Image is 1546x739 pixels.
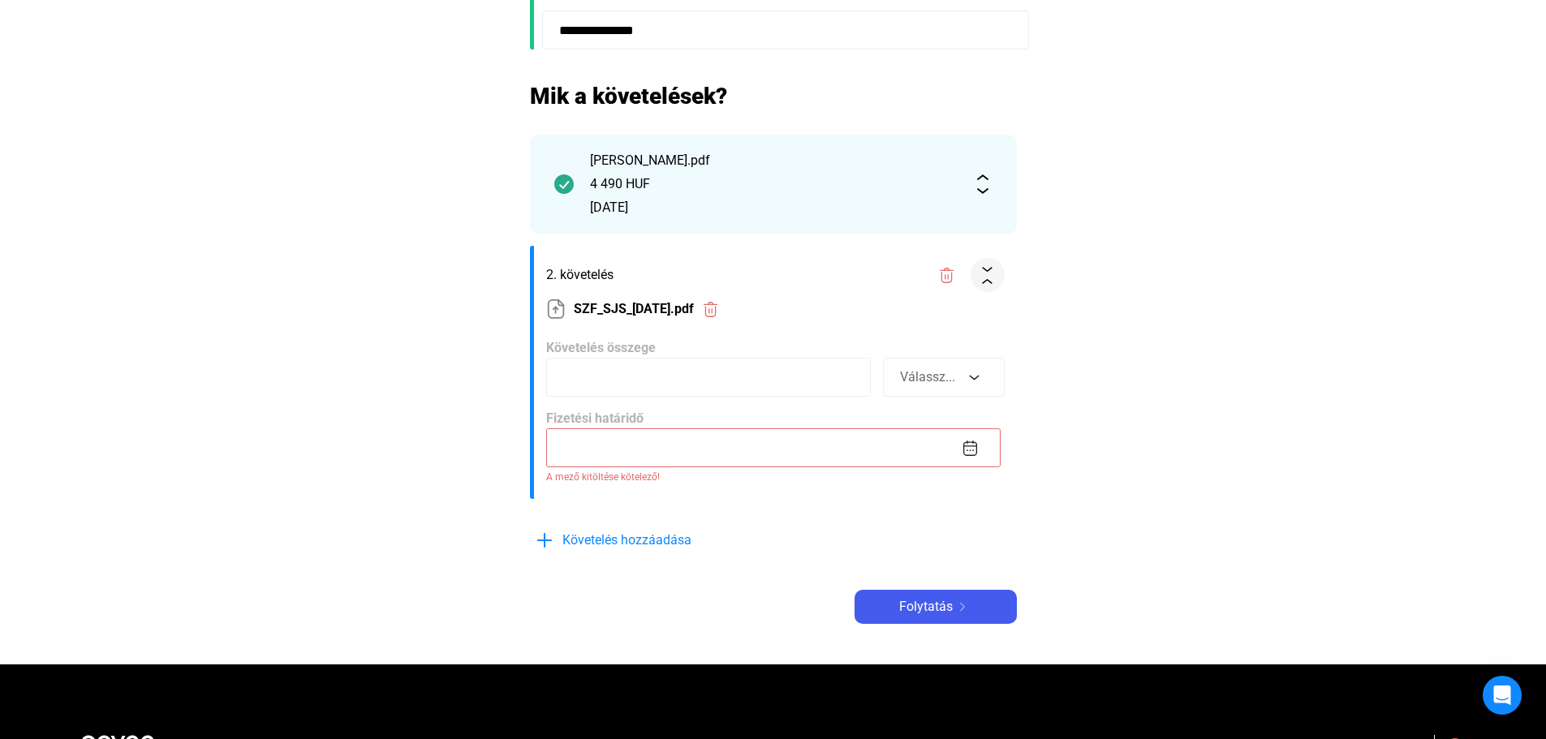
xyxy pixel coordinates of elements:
[930,258,964,292] button: trash-red
[971,258,1005,292] button: collapse
[979,267,996,284] img: collapse
[546,410,644,426] span: Fizetési határidő
[554,174,574,194] img: checkmark-darker-green-circle
[953,603,972,611] img: arrow-right-white
[535,531,554,550] img: plus-blue
[973,174,993,194] img: expand
[694,292,728,326] button: trash-red
[530,82,1017,110] h2: Mik a követelések?
[702,301,719,318] img: trash-red
[1483,676,1522,715] div: Open Intercom Messenger
[590,151,957,170] div: [PERSON_NAME].pdf
[590,198,957,217] div: [DATE]
[562,531,691,550] span: Követelés hozzáadása
[574,299,694,319] span: SZF_SJS_[DATE].pdf
[938,267,955,284] img: trash-red
[546,340,656,355] span: Követelés összege
[883,358,1005,397] button: Válassz...
[900,369,955,385] span: Válassz...
[546,265,924,285] span: 2. követelés
[899,597,953,617] span: Folytatás
[855,590,1017,624] button: Folytatásarrow-right-white
[546,299,566,319] img: upload-paper
[590,174,957,194] div: 4 490 HUF
[546,467,1005,487] span: A mező kitöltése kötelező!
[530,523,773,557] button: plus-blueKövetelés hozzáadása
